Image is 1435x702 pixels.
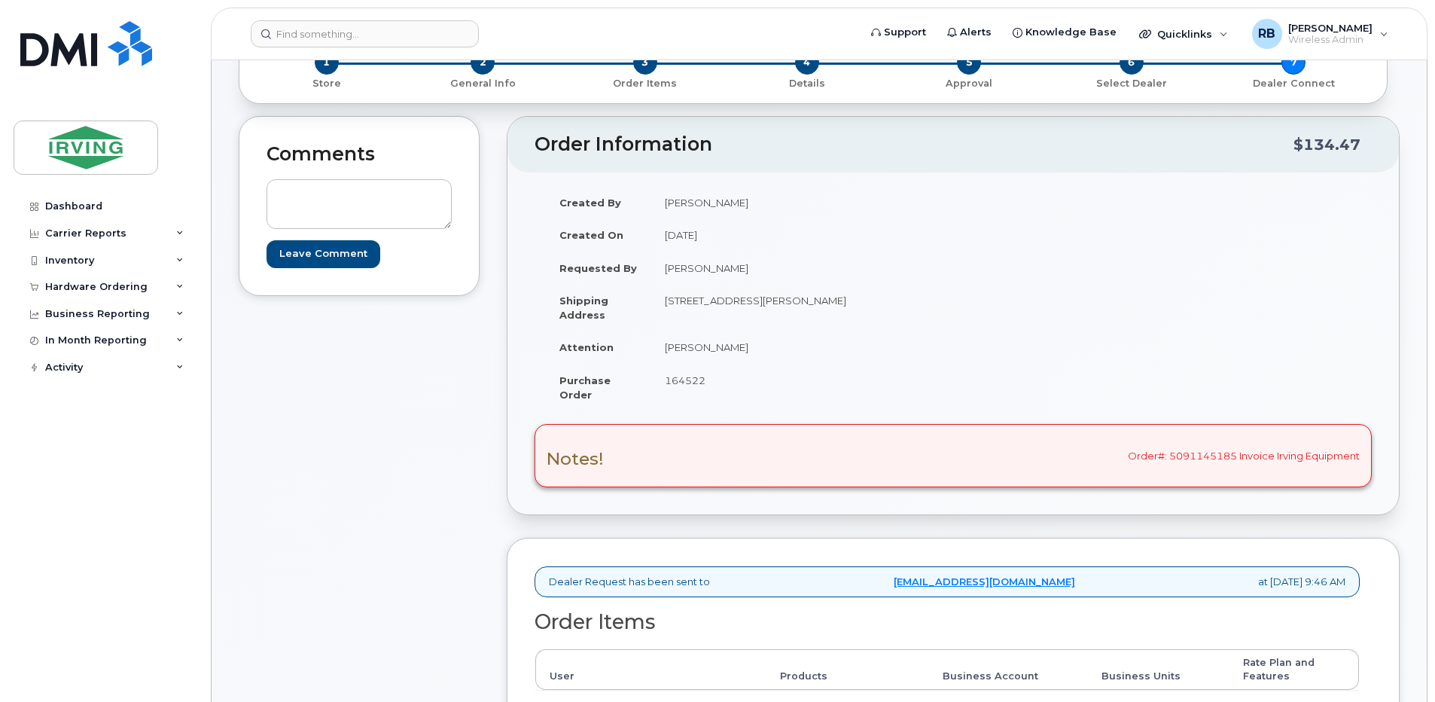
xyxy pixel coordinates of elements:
strong: Shipping Address [559,295,608,321]
p: Store [257,77,395,90]
td: [STREET_ADDRESS][PERSON_NAME] [651,284,942,331]
div: Roberts, Brad [1242,19,1399,49]
h2: Comments [267,144,452,165]
strong: Requested By [559,262,637,274]
th: Business Account [929,649,1089,691]
p: Approval [894,77,1044,90]
a: 6 Select Dealer [1050,75,1212,90]
span: 2 [471,50,495,75]
p: Details [732,77,882,90]
strong: Created On [559,229,623,241]
div: $134.47 [1293,130,1360,159]
a: Alerts [937,17,1002,47]
p: General Info [407,77,557,90]
th: User [535,649,766,691]
th: Products [766,649,928,691]
a: [EMAIL_ADDRESS][DOMAIN_NAME] [894,575,1075,589]
td: [PERSON_NAME] [651,186,942,219]
a: Knowledge Base [1002,17,1127,47]
th: Rate Plan and Features [1229,649,1359,691]
td: [PERSON_NAME] [651,252,942,285]
span: 3 [633,50,657,75]
a: 3 Order Items [564,75,726,90]
p: Order Items [570,77,720,90]
strong: Purchase Order [559,374,611,401]
span: [PERSON_NAME] [1288,22,1373,34]
h2: Order Items [535,611,1360,633]
span: RB [1258,25,1275,43]
span: 6 [1120,50,1144,75]
span: Quicklinks [1157,28,1212,40]
a: 1 Store [251,75,401,90]
input: Find something... [251,20,479,47]
div: Dealer Request has been sent to at [DATE] 9:46 AM [535,566,1360,597]
span: 5 [957,50,981,75]
div: Quicklinks [1129,19,1238,49]
input: Leave Comment [267,240,380,268]
span: 1 [315,50,339,75]
td: [PERSON_NAME] [651,331,942,364]
span: Support [884,25,926,40]
strong: Attention [559,341,614,353]
a: 2 General Info [401,75,563,90]
span: 164522 [665,374,705,386]
h2: Order Information [535,134,1293,155]
strong: Created By [559,197,621,209]
span: Alerts [960,25,992,40]
p: Select Dealer [1056,77,1206,90]
span: Knowledge Base [1025,25,1117,40]
span: Wireless Admin [1288,34,1373,46]
td: [DATE] [651,218,942,252]
h3: Notes! [547,450,604,469]
a: 5 Approval [888,75,1050,90]
div: Order#: 5091145185 Invoice Irving Equipment [535,424,1372,487]
th: Business Units [1088,649,1229,691]
a: Support [861,17,937,47]
span: 4 [795,50,819,75]
a: 4 Details [726,75,888,90]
